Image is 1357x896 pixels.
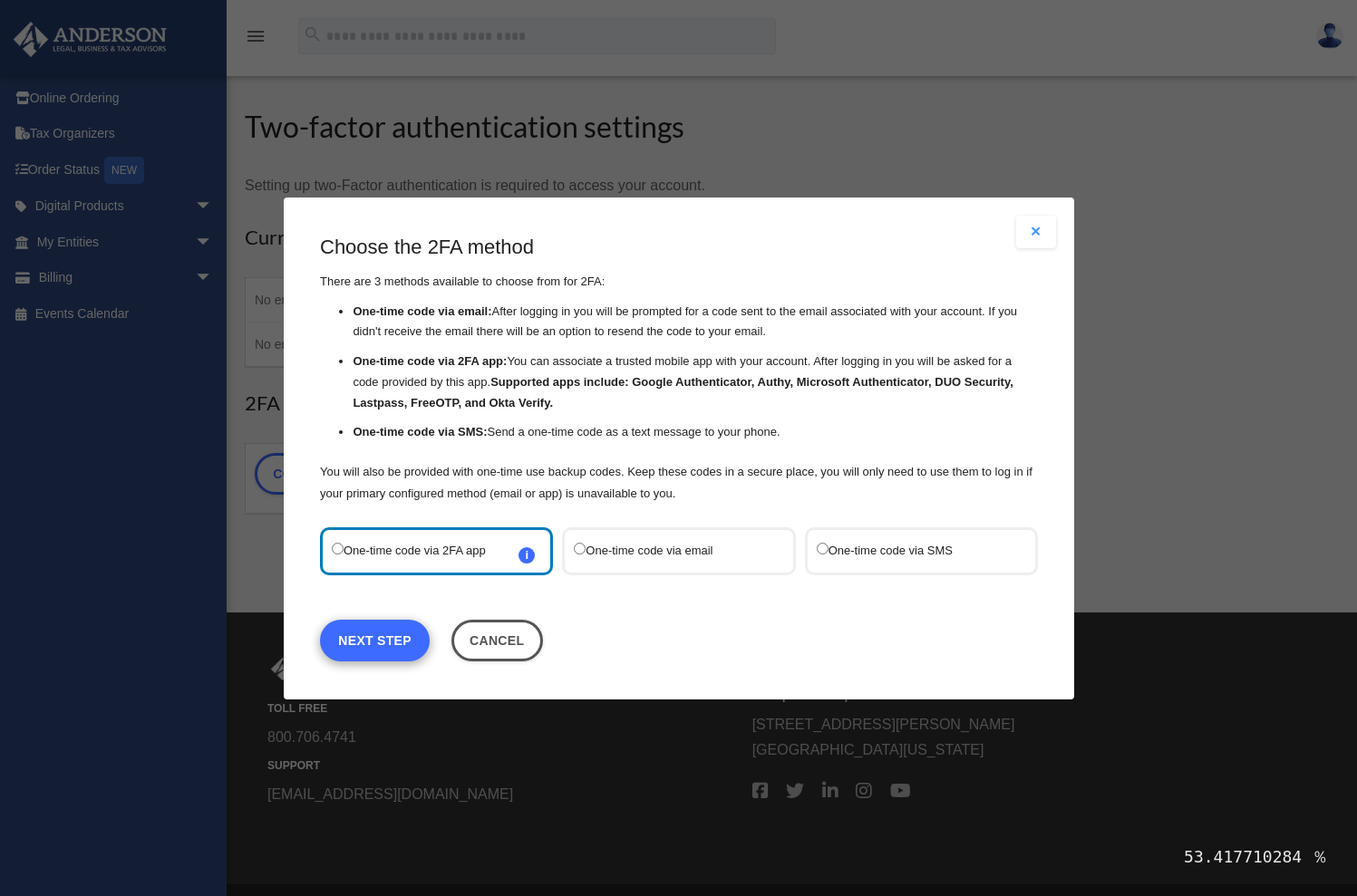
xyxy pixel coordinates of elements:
input: One-time code via 2FA appi [332,542,344,554]
p: You will also be provided with one-time use backup codes. Keep these codes in a secure place, you... [320,460,1038,504]
a: Next Step [320,619,430,660]
input: One-time code via SMS [816,542,828,554]
label: One-time code via email [574,538,765,563]
li: Send a one-time code as a text message to your phone. [353,422,1038,443]
input: One-time code via email [574,542,586,554]
strong: Supported apps include: Google Authenticator, Authy, Microsoft Authenticator, DUO Security, Lastp... [353,375,1013,409]
li: You can associate a trusted mobile app with your account. After logging in you will be asked for ... [353,352,1038,413]
strong: One-time code via email: [353,303,491,317]
h3: Choose the 2FA method [320,234,1038,262]
span: i [519,546,535,563]
strong: One-time code via 2FA app: [353,354,507,368]
div: There are 3 methods available to choose from for 2FA: [320,234,1038,505]
label: One-time code via 2FA app [332,538,523,563]
button: Close modal [1016,216,1056,248]
strong: One-time code via SMS: [353,425,487,438]
label: One-time code via SMS [816,538,1007,563]
li: After logging in you will be prompted for a code sent to the email associated with your account. ... [353,301,1038,342]
button: Close this dialog window [451,619,542,660]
